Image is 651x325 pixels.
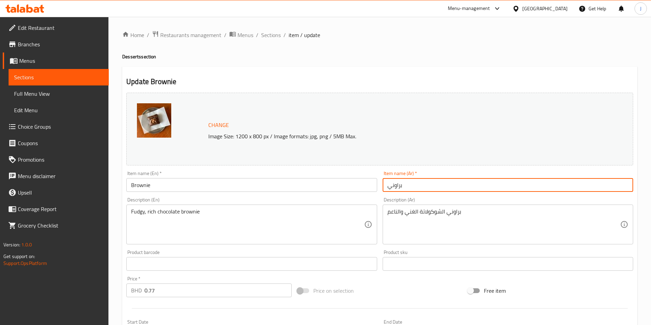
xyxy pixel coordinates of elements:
[283,31,286,39] li: /
[206,118,232,132] button: Change
[3,259,47,268] a: Support.OpsPlatform
[160,31,221,39] span: Restaurants management
[237,31,253,39] span: Menus
[18,155,103,164] span: Promotions
[122,31,637,39] nav: breadcrumb
[484,287,506,295] span: Free item
[9,102,109,118] a: Edit Menu
[131,208,364,241] textarea: Fudgy, rich chocolate brownie
[14,106,103,114] span: Edit Menu
[18,172,103,180] span: Menu disclaimer
[3,184,109,201] a: Upsell
[18,40,103,48] span: Branches
[9,69,109,85] a: Sections
[18,221,103,230] span: Grocery Checklist
[3,20,109,36] a: Edit Restaurant
[3,168,109,184] a: Menu disclaimer
[3,151,109,168] a: Promotions
[3,217,109,234] a: Grocery Checklist
[3,118,109,135] a: Choice Groups
[224,31,226,39] li: /
[21,240,32,249] span: 1.0.0
[126,77,633,87] h2: Update Brownie
[383,178,633,192] input: Enter name Ar
[122,31,144,39] a: Home
[122,53,637,60] h4: Desserts section
[3,201,109,217] a: Coverage Report
[18,139,103,147] span: Coupons
[152,31,221,39] a: Restaurants management
[261,31,281,39] a: Sections
[640,5,641,12] span: J
[18,24,103,32] span: Edit Restaurant
[131,286,142,294] p: BHD
[522,5,568,12] div: [GEOGRAPHIC_DATA]
[256,31,258,39] li: /
[3,240,20,249] span: Version:
[208,120,229,130] span: Change
[3,36,109,53] a: Branches
[206,132,570,140] p: Image Size: 1200 x 800 px / Image formats: jpg, png / 5MB Max.
[3,252,35,261] span: Get support on:
[18,188,103,197] span: Upsell
[448,4,490,13] div: Menu-management
[18,123,103,131] span: Choice Groups
[126,178,377,192] input: Enter name En
[19,57,103,65] span: Menus
[18,205,103,213] span: Coverage Report
[383,257,633,271] input: Please enter product sku
[147,31,149,39] li: /
[144,283,292,297] input: Please enter price
[14,90,103,98] span: Full Menu View
[14,73,103,81] span: Sections
[137,103,171,138] img: 67761d162c9c420bbf3bfb0cc638931985056043536.jpg
[289,31,320,39] span: item / update
[9,85,109,102] a: Full Menu View
[387,208,620,241] textarea: براوني الشوكولاتة الغني والناعم
[3,53,109,69] a: Menus
[3,135,109,151] a: Coupons
[313,287,354,295] span: Price on selection
[126,257,377,271] input: Please enter product barcode
[229,31,253,39] a: Menus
